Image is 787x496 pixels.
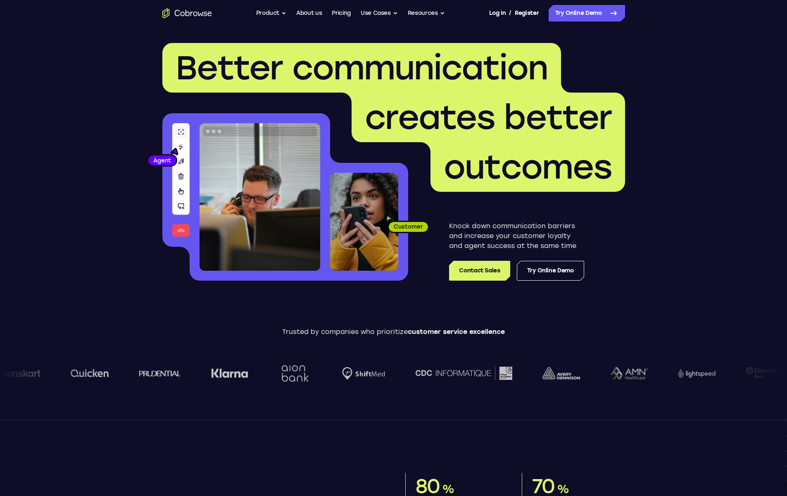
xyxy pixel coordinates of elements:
[408,328,505,336] span: customer service excellence
[557,482,569,496] span: %
[296,5,322,21] a: About us
[489,5,506,21] a: Log In
[509,8,511,18] span: /
[211,368,248,378] img: Klarna
[542,367,580,379] img: avery-dennison
[408,5,445,21] button: Resources
[365,98,612,137] span: creates better
[176,48,548,88] span: Better communication
[449,261,510,281] a: Contact Sales
[256,5,287,21] button: Product
[610,367,648,380] img: AMN Healthcare
[200,123,320,271] img: A customer support agent talking on the phone
[416,367,512,379] img: CDC Informatique
[162,8,212,18] a: Go to the home page
[278,357,312,390] img: Aion Bank
[449,221,584,251] p: Knock down communication barriers and increase your customer loyalty and agent success at the sam...
[332,5,351,21] a: Pricing
[330,173,398,271] img: A customer holding their phone
[549,5,625,21] a: Try Online Demo
[515,5,539,21] a: Register
[342,367,385,380] img: Shiftmed
[442,482,454,496] span: %
[444,147,612,187] span: outcomes
[361,5,398,21] button: Use Cases
[139,370,181,377] img: prudential
[517,261,584,281] a: Try Online Demo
